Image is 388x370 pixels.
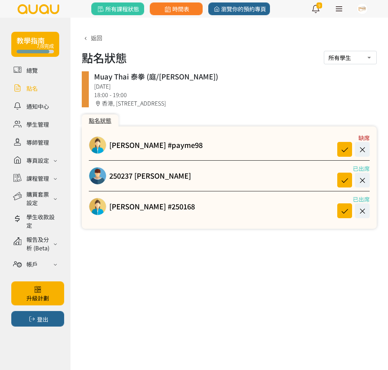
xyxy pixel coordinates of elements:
[331,195,370,203] div: 已出席
[82,49,127,66] h1: 點名狀態
[26,235,51,252] div: 報告及分析 (Beta)
[212,5,266,13] span: 瀏覽你的預約專頁
[331,164,370,173] div: 已出席
[26,156,49,165] div: 專頁設定
[11,281,64,305] a: 升級計劃
[11,311,64,327] button: 登出
[163,5,189,13] span: 時間表
[331,133,370,142] div: 缺席
[208,2,270,15] a: 瀏覽你的預約專頁
[26,190,51,207] div: 購買套票設定
[94,71,371,82] div: Muay Thai 泰拳 (庭/[PERSON_NAME])
[26,174,49,183] div: 課程管理
[109,171,191,181] a: 250237 [PERSON_NAME]
[94,82,371,90] div: [DATE]
[150,2,203,15] a: 時間表
[17,4,60,14] img: logo.svg
[82,34,102,42] a: 返回
[94,90,371,99] div: 18:00 - 19:00
[91,34,102,42] span: 返回
[26,260,38,268] div: 帳戶
[94,99,371,107] div: 香港, [STREET_ADDRESS]
[316,2,322,8] span: 9
[109,140,203,150] a: [PERSON_NAME] #payme98
[91,2,144,15] a: 所有課程狀態
[109,201,195,212] a: [PERSON_NAME] #250168
[82,114,118,126] div: 點名狀態
[96,5,139,13] span: 所有課程狀態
